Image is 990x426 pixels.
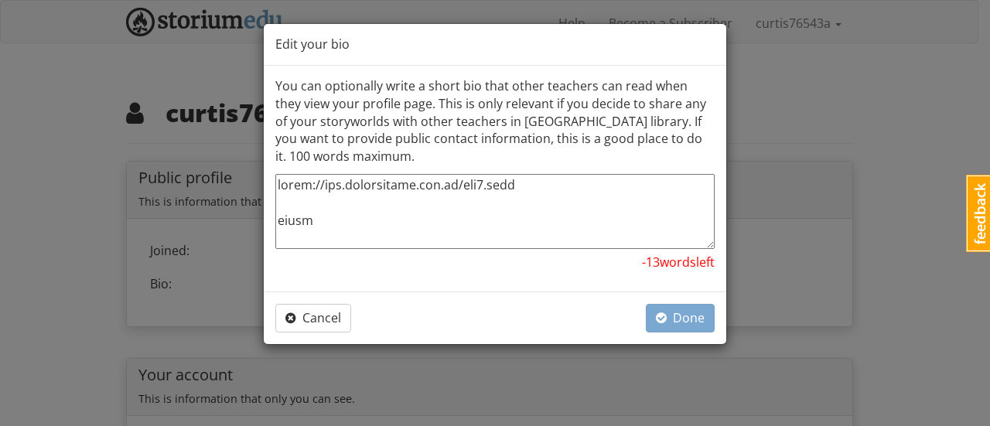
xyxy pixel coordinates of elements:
p: -13 word s left [275,254,715,271]
button: Done [646,304,715,332]
button: Cancel [275,304,351,332]
div: Edit your bio [264,24,726,66]
span: Done [656,309,705,326]
p: You can optionally write a short bio that other teachers can read when they view your profile pag... [275,77,715,165]
textarea: lorem://ips.dolorsitame.con.ad/eli7.sedd eiusm tempori：utlaboreet！ doloremagnaaliquae，adminimveni... [275,174,715,249]
span: Cancel [285,309,341,326]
